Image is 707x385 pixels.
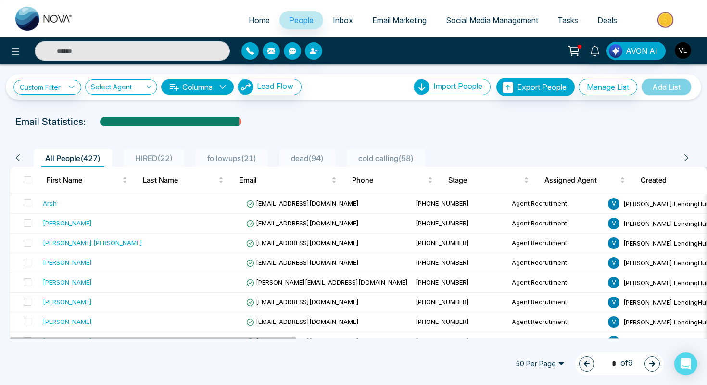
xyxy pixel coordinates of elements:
[606,42,666,60] button: AVON AI
[39,167,135,194] th: First Name
[354,153,417,163] span: cold calling ( 58 )
[508,253,604,273] td: Agent Recrutiment
[289,15,314,25] span: People
[323,11,363,29] a: Inbox
[608,277,619,288] span: V
[608,336,619,348] span: V
[161,79,234,95] button: Columnsdown
[416,318,469,325] span: [PHONE_NUMBER]
[246,278,408,286] span: [PERSON_NAME][EMAIL_ADDRESS][DOMAIN_NAME]
[608,316,619,328] span: V
[548,11,588,29] a: Tasks
[557,15,578,25] span: Tasks
[626,45,657,57] span: AVON AI
[238,79,253,95] img: Lead Flow
[352,174,426,186] span: Phone
[372,15,427,25] span: Email Marketing
[433,81,482,91] span: Import People
[508,234,604,253] td: Agent Recrutiment
[135,167,231,194] th: Last Name
[517,82,567,92] span: Export People
[279,11,323,29] a: People
[246,337,359,345] span: [EMAIL_ADDRESS][DOMAIN_NAME]
[43,238,142,248] div: [PERSON_NAME] [PERSON_NAME]
[239,174,329,186] span: Email
[608,257,619,269] span: V
[608,297,619,308] span: V
[674,352,697,375] div: Open Intercom Messenger
[43,277,92,287] div: [PERSON_NAME]
[508,273,604,293] td: Agent Recrutiment
[496,78,575,96] button: Export People
[246,219,359,227] span: [EMAIL_ADDRESS][DOMAIN_NAME]
[246,199,359,207] span: [EMAIL_ADDRESS][DOMAIN_NAME]
[597,15,617,25] span: Deals
[588,11,627,29] a: Deals
[508,194,604,214] td: Agent Recrutiment
[441,167,537,194] th: Stage
[537,167,633,194] th: Assigned Agent
[333,15,353,25] span: Inbox
[416,259,469,266] span: [PHONE_NUMBER]
[43,258,92,267] div: [PERSON_NAME]
[47,174,120,186] span: First Name
[631,9,701,31] img: Market-place.gif
[43,297,92,307] div: [PERSON_NAME]
[608,237,619,249] span: V
[416,298,469,306] span: [PHONE_NUMBER]
[508,214,604,234] td: Agent Recrutiment
[608,218,619,229] span: V
[508,293,604,312] td: Agent Recrutiment
[249,15,270,25] span: Home
[219,83,227,91] span: down
[238,79,302,95] button: Lead Flow
[43,218,92,228] div: [PERSON_NAME]
[509,356,571,372] span: 50 Per Page
[246,259,359,266] span: [EMAIL_ADDRESS][DOMAIN_NAME]
[231,167,344,194] th: Email
[416,337,469,345] span: [PHONE_NUMBER]
[131,153,177,163] span: HIRED ( 22 )
[416,278,469,286] span: [PHONE_NUMBER]
[363,11,436,29] a: Email Marketing
[234,79,302,95] a: Lead FlowLead Flow
[15,114,86,129] p: Email Statistics:
[239,11,279,29] a: Home
[43,199,57,208] div: Arsh
[416,219,469,227] span: [PHONE_NUMBER]
[246,298,359,306] span: [EMAIL_ADDRESS][DOMAIN_NAME]
[143,174,216,186] span: Last Name
[246,239,359,247] span: [EMAIL_ADDRESS][DOMAIN_NAME]
[41,153,104,163] span: All People ( 427 )
[508,312,604,332] td: Agent Recrutiment
[579,79,637,95] button: Manage List
[203,153,260,163] span: followups ( 21 )
[246,318,359,325] span: [EMAIL_ADDRESS][DOMAIN_NAME]
[544,174,618,186] span: Assigned Agent
[448,174,522,186] span: Stage
[416,239,469,247] span: [PHONE_NUMBER]
[675,42,691,59] img: User Avatar
[606,357,633,370] span: of 9
[508,332,604,352] td: Agent Recrutiment
[446,15,538,25] span: Social Media Management
[608,198,619,210] span: V
[15,7,73,31] img: Nova CRM Logo
[13,80,81,95] a: Custom Filter
[436,11,548,29] a: Social Media Management
[416,199,469,207] span: [PHONE_NUMBER]
[609,44,622,58] img: Lead Flow
[43,317,92,326] div: [PERSON_NAME]
[344,167,441,194] th: Phone
[257,81,293,91] span: Lead Flow
[287,153,328,163] span: dead ( 94 )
